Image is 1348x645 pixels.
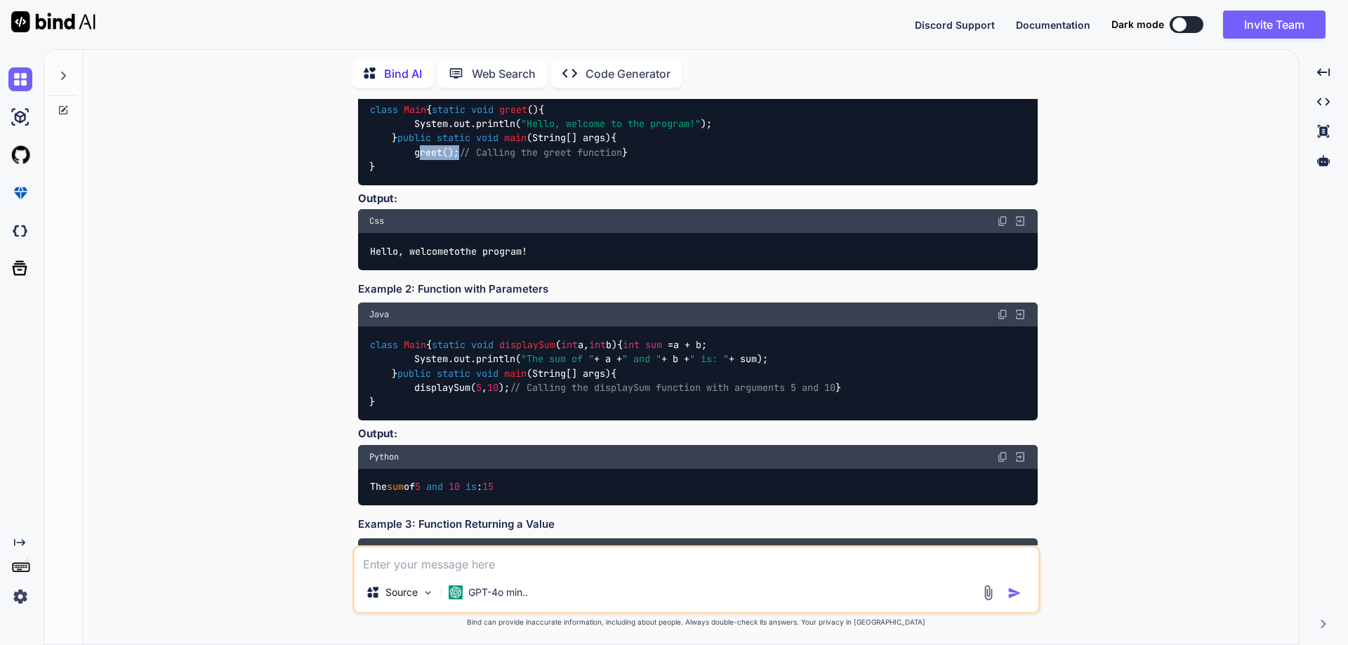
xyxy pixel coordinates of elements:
img: premium [8,181,32,205]
span: Main [404,338,426,351]
span: main [504,132,527,145]
span: // Calling the greet function [459,146,622,159]
span: static [437,132,470,145]
span: void [471,338,494,351]
img: Open in Browser [1014,308,1026,321]
span: public [397,367,431,380]
img: settings [8,585,32,609]
span: void [471,103,494,116]
img: copy [997,545,1008,556]
p: Bind AI [384,65,422,82]
img: icon [1007,586,1022,600]
span: Css [369,215,384,227]
span: // Calling the displaySum function with arguments 5 and 10 [510,381,835,394]
p: GPT-4o min.. [468,585,528,599]
span: Main [404,103,426,116]
span: 10 [487,381,498,394]
p: Source [385,585,418,599]
span: void [476,367,498,380]
span: (String[] args) [527,367,611,380]
span: to [449,245,460,258]
code: { { a + b; System.out.println( + a + + b + + sum); } { displaySum( , ); } } [369,338,841,409]
code: { { System.out.println( ); } { greet(); } } [369,102,712,174]
span: sum [645,338,662,351]
span: "Hello, welcome to the program!" [521,117,701,130]
img: ai-studio [8,105,32,129]
img: Open in Browser [1014,544,1026,557]
strong: Output: [358,192,397,205]
span: is [465,481,477,493]
span: sum [387,481,404,493]
img: githubLight [8,143,32,167]
span: int [589,338,606,351]
span: Java [369,545,389,556]
p: Code Generator [586,65,670,82]
img: copy [997,309,1008,320]
img: copy [997,451,1008,463]
img: Open in Browser [1014,451,1026,463]
span: class [370,338,398,351]
span: greet [499,103,527,116]
span: int [623,338,640,351]
span: void [476,132,498,145]
span: () [527,103,538,116]
h3: Example 2: Function with Parameters [358,281,1038,298]
code: Hello, welcome the program! [369,244,529,259]
p: Web Search [472,65,536,82]
button: Discord Support [915,18,995,32]
img: Bind AI [11,11,95,32]
span: static [432,103,465,116]
code: The of : [369,479,495,494]
span: main [504,367,527,380]
span: " and " [622,353,661,366]
span: Discord Support [915,19,995,31]
span: Documentation [1016,19,1090,31]
span: 5 [476,381,482,394]
p: Bind can provide inaccurate information, including about people. Always double-check its answers.... [352,617,1040,627]
span: int [561,338,578,351]
span: static [432,338,465,351]
span: ( a, b) [555,338,617,351]
button: Invite Team [1223,11,1326,39]
span: 5 [415,481,421,493]
button: Documentation [1016,18,1090,32]
span: displaySum [499,338,555,351]
img: Open in Browser [1014,215,1026,227]
span: Python [369,451,399,463]
span: and [426,481,443,493]
span: class [370,103,398,116]
img: chat [8,67,32,91]
img: GPT-4o mini [449,585,463,599]
img: darkCloudIdeIcon [8,219,32,243]
img: Pick Models [422,587,434,599]
span: "The sum of " [521,353,594,366]
img: attachment [980,585,996,601]
strong: Output: [358,427,397,440]
span: static [437,367,470,380]
span: Dark mode [1111,18,1164,32]
span: Java [369,309,389,320]
span: 10 [449,481,460,493]
span: " is: " [689,353,729,366]
span: public [397,132,431,145]
span: (String[] args) [527,132,611,145]
img: copy [997,215,1008,227]
h3: Example 3: Function Returning a Value [358,517,1038,533]
span: 15 [482,481,494,493]
span: = [668,338,673,351]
